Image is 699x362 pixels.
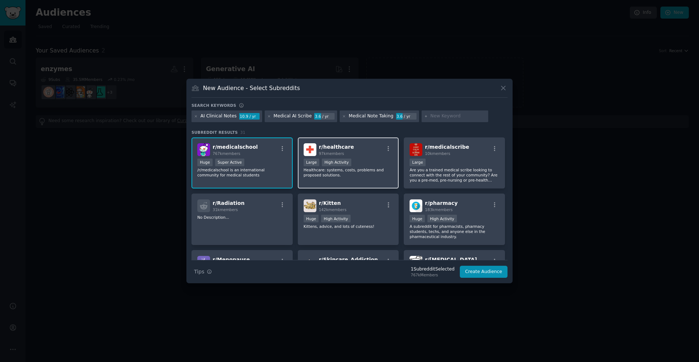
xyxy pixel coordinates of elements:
[410,159,426,166] div: Large
[410,256,422,269] img: Radiology
[197,256,210,269] img: Menopause
[410,224,499,239] p: A subreddit for pharmacists, pharmacy students, techs, and anyone else in the pharmaceutical indu...
[319,257,378,262] span: r/ Skincare_Addiction
[349,113,394,120] div: Medical Note Taking
[215,159,245,166] div: Super Active
[304,224,393,229] p: Kittens, advice, and lots of cuteness!
[319,200,341,206] span: r/ Kitten
[460,266,508,278] button: Create Audience
[191,103,236,108] h3: Search keywords
[410,167,499,183] p: Are you a trained medical scribe looking to connect with the rest of your community? Are you a pr...
[304,199,316,212] img: Kitten
[314,113,335,120] div: 3.6 / yr
[201,113,237,120] div: AI Clinical Notes
[425,207,453,212] span: 183k members
[411,266,454,273] div: 1 Subreddit Selected
[273,113,312,120] div: Medical AI Scribe
[304,143,316,156] img: healthcare
[304,256,316,269] img: Skincare_Addiction
[304,167,393,178] p: Healthcare: systems, costs, problems and proposed solutions.
[410,199,422,212] img: pharmacy
[410,215,425,222] div: Huge
[427,215,457,222] div: High Activity
[425,144,469,150] span: r/ medicalscribe
[213,207,238,212] span: 31k members
[239,113,260,120] div: 10.9 / yr
[319,207,347,212] span: 142k members
[213,200,245,206] span: r/ Radiation
[213,151,240,156] span: 767k members
[203,84,300,92] h3: New Audience - Select Subreddits
[191,265,214,278] button: Tips
[396,113,416,120] div: 3.6 / yr
[425,257,477,262] span: r/ [MEDICAL_DATA]
[425,200,458,206] span: r/ pharmacy
[240,130,245,135] span: 31
[304,159,320,166] div: Large
[322,159,351,166] div: High Activity
[319,151,344,156] span: 97k members
[197,215,287,220] p: No Description...
[197,159,213,166] div: Huge
[191,130,238,135] span: Subreddit Results
[213,144,258,150] span: r/ medicalschool
[425,151,450,156] span: 10k members
[304,215,319,222] div: Huge
[213,257,250,262] span: r/ Menopause
[197,167,287,178] p: /r/medicalschool is an international community for medical students
[411,272,454,277] div: 767k Members
[194,268,204,276] span: Tips
[410,143,422,156] img: medicalscribe
[197,143,210,156] img: medicalschool
[319,144,354,150] span: r/ healthcare
[321,215,351,222] div: High Activity
[430,113,486,120] input: New Keyword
